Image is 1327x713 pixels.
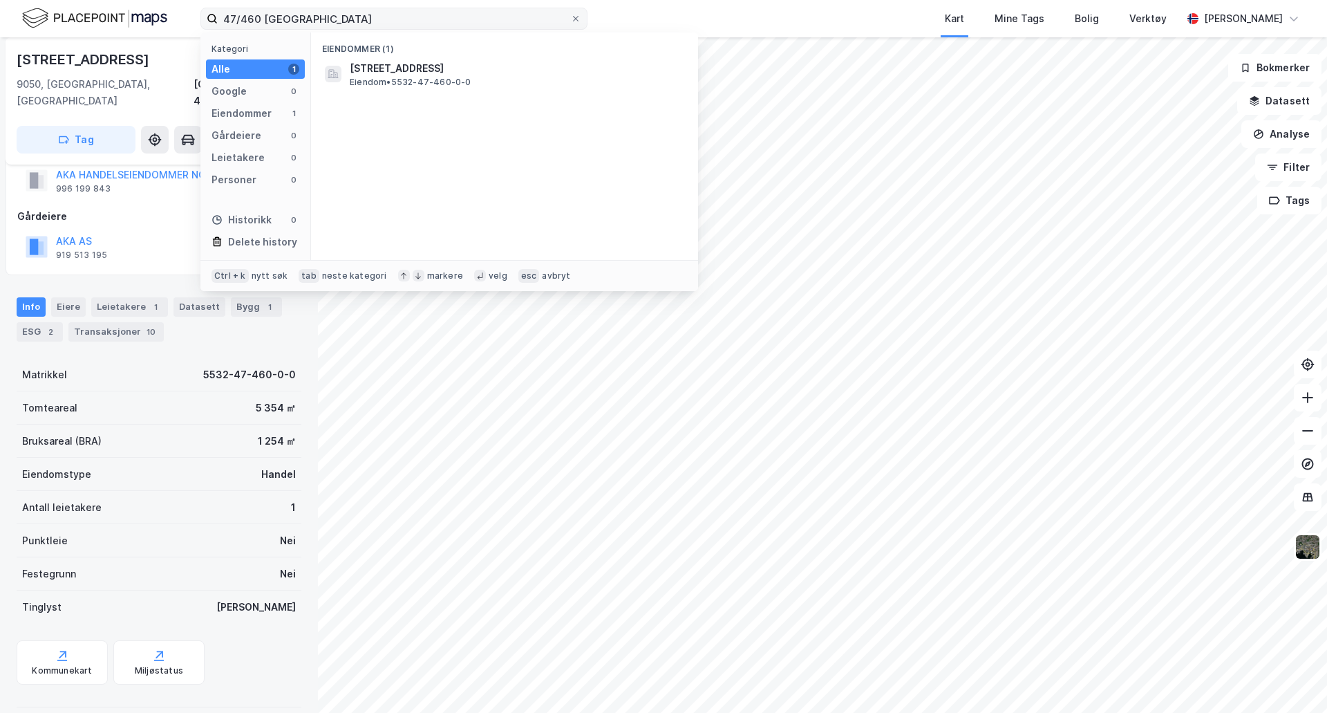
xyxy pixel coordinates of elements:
div: Leietakere [211,149,265,166]
div: 996 199 843 [56,183,111,194]
button: Filter [1255,154,1321,181]
div: 0 [288,214,299,225]
div: Transaksjoner [68,322,164,342]
button: Datasett [1237,87,1321,115]
div: avbryt [542,270,570,281]
div: Bygg [231,297,282,317]
div: Personer [211,172,256,188]
div: Nei [280,566,296,582]
div: Matrikkel [22,367,67,383]
div: markere [427,270,463,281]
div: 9050, [GEOGRAPHIC_DATA], [GEOGRAPHIC_DATA] [17,76,194,109]
div: Gårdeiere [211,127,261,144]
div: Nei [280,533,296,549]
span: [STREET_ADDRESS] [350,60,681,77]
div: Ctrl + k [211,269,249,283]
div: Mine Tags [995,10,1044,27]
img: 9k= [1295,534,1321,560]
div: Kart [945,10,964,27]
div: Festegrunn [22,566,76,582]
div: 0 [288,86,299,97]
div: Bolig [1075,10,1099,27]
div: Delete history [228,234,297,250]
div: 1 [288,64,299,75]
div: Datasett [173,297,225,317]
button: Tags [1257,187,1321,214]
div: Antall leietakere [22,499,102,516]
div: 0 [288,174,299,185]
div: 0 [288,152,299,163]
div: neste kategori [322,270,387,281]
iframe: Chat Widget [1258,647,1327,713]
div: Leietakere [91,297,168,317]
div: Tomteareal [22,400,77,416]
div: [STREET_ADDRESS] [17,48,152,71]
div: Bruksareal (BRA) [22,433,102,450]
div: esc [518,269,540,283]
div: [PERSON_NAME] [1204,10,1283,27]
div: nytt søk [252,270,288,281]
div: Historikk [211,212,272,228]
img: logo.f888ab2527a4732fd821a326f86c7f29.svg [22,6,167,30]
div: Tinglyst [22,599,62,615]
div: 10 [144,325,158,339]
button: Bokmerker [1228,54,1321,82]
div: Eiendomstype [22,466,91,483]
div: 0 [288,130,299,141]
div: ESG [17,322,63,342]
div: tab [299,269,319,283]
div: 1 [291,499,296,516]
div: velg [489,270,507,281]
button: Tag [17,126,135,154]
div: Kontrollprogram for chat [1258,647,1327,713]
div: 5532-47-460-0-0 [203,367,296,383]
div: 5 354 ㎡ [256,400,296,416]
button: Analyse [1241,120,1321,148]
div: Verktøy [1129,10,1167,27]
div: Eiendommer [211,105,272,122]
div: Alle [211,61,230,77]
div: Google [211,83,247,100]
div: 1 [288,108,299,119]
span: Eiendom • 5532-47-460-0-0 [350,77,471,88]
input: Søk på adresse, matrikkel, gårdeiere, leietakere eller personer [218,8,570,29]
div: 1 [149,300,162,314]
div: Punktleie [22,533,68,549]
div: Miljøstatus [135,665,183,676]
div: Handel [261,466,296,483]
div: 1 254 ㎡ [258,433,296,450]
div: Eiendommer (1) [311,33,698,57]
div: Eiere [51,297,86,317]
div: Gårdeiere [17,208,301,225]
div: 1 [263,300,276,314]
div: Kommunekart [32,665,92,676]
div: 2 [44,325,57,339]
div: [GEOGRAPHIC_DATA], 47/460 [194,76,301,109]
div: [PERSON_NAME] [216,599,296,615]
div: Kategori [211,44,305,54]
div: 919 513 195 [56,250,107,261]
div: Info [17,297,46,317]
